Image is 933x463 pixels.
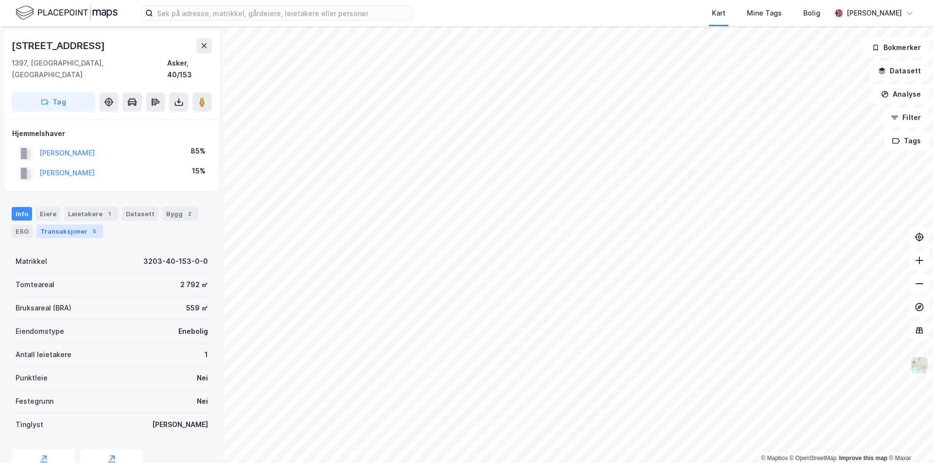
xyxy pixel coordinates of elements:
[12,57,167,81] div: 1397, [GEOGRAPHIC_DATA], [GEOGRAPHIC_DATA]
[167,57,212,81] div: Asker, 40/153
[16,4,118,21] img: logo.f888ab2527a4732fd821a326f86c7f29.svg
[64,207,118,221] div: Leietakere
[864,38,929,57] button: Bokmerker
[803,7,820,19] div: Bolig
[884,131,929,151] button: Tags
[16,326,64,337] div: Eiendomstype
[16,419,43,430] div: Tinglyst
[12,92,95,112] button: Tag
[152,419,208,430] div: [PERSON_NAME]
[12,207,32,221] div: Info
[882,108,929,127] button: Filter
[16,256,47,267] div: Matrikkel
[104,209,114,219] div: 1
[847,7,902,19] div: [PERSON_NAME]
[16,302,71,314] div: Bruksareal (BRA)
[190,145,206,157] div: 85%
[16,372,48,384] div: Punktleie
[36,207,60,221] div: Eiere
[16,349,71,360] div: Antall leietakere
[12,38,107,53] div: [STREET_ADDRESS]
[122,207,158,221] div: Datasett
[185,209,194,219] div: 2
[16,279,54,291] div: Tomteareal
[712,7,726,19] div: Kart
[89,226,99,236] div: 5
[192,165,206,177] div: 15%
[178,326,208,337] div: Enebolig
[205,349,208,360] div: 1
[143,256,208,267] div: 3203-40-153-0-0
[153,6,413,20] input: Søk på adresse, matrikkel, gårdeiere, leietakere eller personer
[180,279,208,291] div: 2 792 ㎡
[36,224,103,238] div: Transaksjoner
[873,85,929,104] button: Analyse
[197,372,208,384] div: Nei
[790,455,837,462] a: OpenStreetMap
[870,61,929,81] button: Datasett
[761,455,788,462] a: Mapbox
[16,395,53,407] div: Festegrunn
[910,356,929,375] img: Z
[747,7,782,19] div: Mine Tags
[197,395,208,407] div: Nei
[186,302,208,314] div: 559 ㎡
[839,455,887,462] a: Improve this map
[12,224,33,238] div: ESG
[162,207,198,221] div: Bygg
[12,128,211,139] div: Hjemmelshaver
[884,416,933,463] iframe: Chat Widget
